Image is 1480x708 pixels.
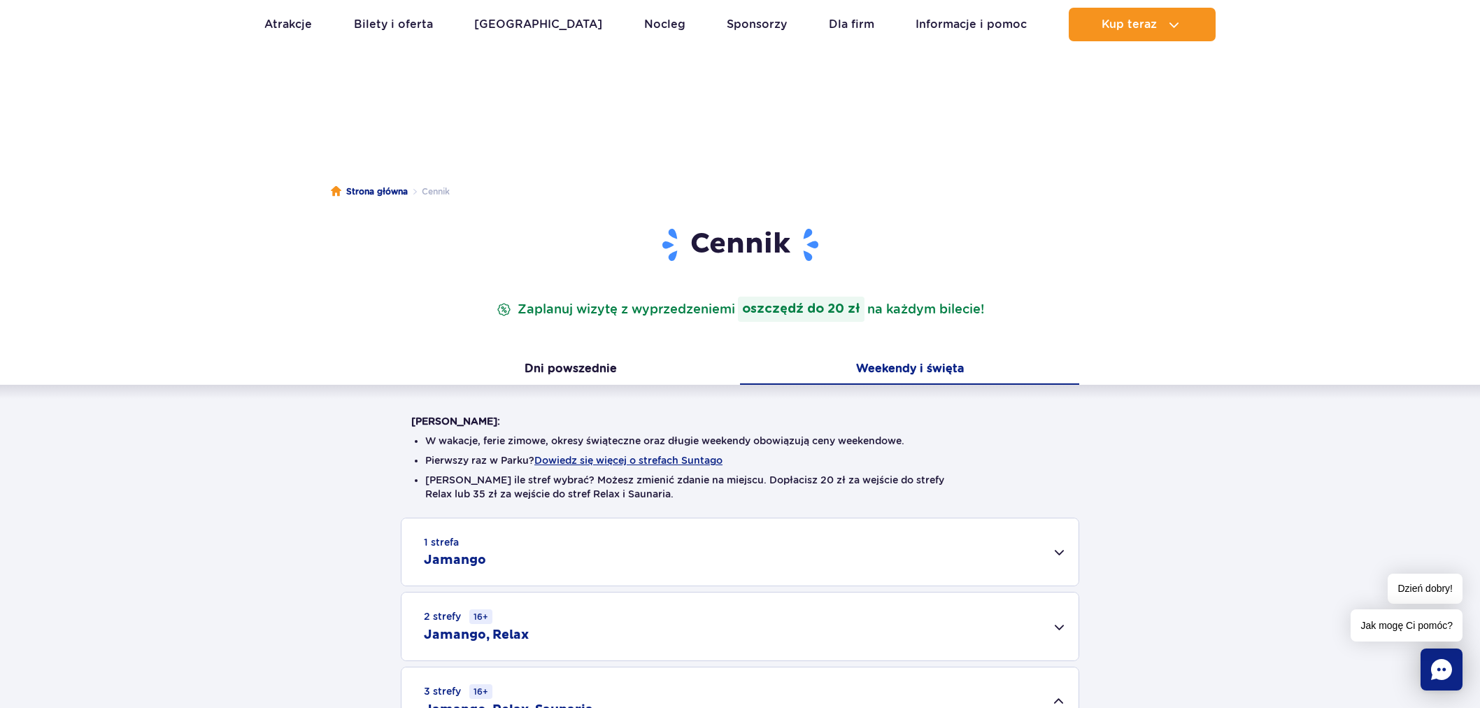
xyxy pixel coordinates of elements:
small: 16+ [469,684,492,699]
a: Sponsorzy [727,8,787,41]
strong: [PERSON_NAME]: [411,416,500,427]
button: Weekendy i święta [740,355,1079,385]
a: Informacje i pomoc [916,8,1027,41]
button: Kup teraz [1069,8,1216,41]
span: Dzień dobry! [1388,574,1463,604]
a: Bilety i oferta [354,8,433,41]
button: Dowiedz się więcej o strefach Suntago [534,455,723,466]
a: [GEOGRAPHIC_DATA] [474,8,602,41]
span: Kup teraz [1102,18,1157,31]
small: 16+ [469,609,492,624]
h1: Cennik [411,227,1069,263]
li: [PERSON_NAME] ile stref wybrać? Możesz zmienić zdanie na miejscu. Dopłacisz 20 zł za wejście do s... [425,473,1055,501]
li: Pierwszy raz w Parku? [425,453,1055,467]
a: Atrakcje [264,8,312,41]
strong: oszczędź do 20 zł [738,297,864,322]
li: W wakacje, ferie zimowe, okresy świąteczne oraz długie weekendy obowiązują ceny weekendowe. [425,434,1055,448]
a: Dla firm [829,8,874,41]
h2: Jamango [424,552,486,569]
p: Zaplanuj wizytę z wyprzedzeniem na każdym bilecie! [494,297,987,322]
a: Nocleg [644,8,685,41]
button: Dni powszednie [401,355,740,385]
div: Chat [1421,649,1463,691]
small: 3 strefy [424,684,492,699]
li: Cennik [408,185,450,199]
small: 2 strefy [424,609,492,624]
span: Jak mogę Ci pomóc? [1351,609,1463,642]
h2: Jamango, Relax [424,627,529,644]
a: Strona główna [331,185,408,199]
small: 1 strefa [424,535,459,549]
